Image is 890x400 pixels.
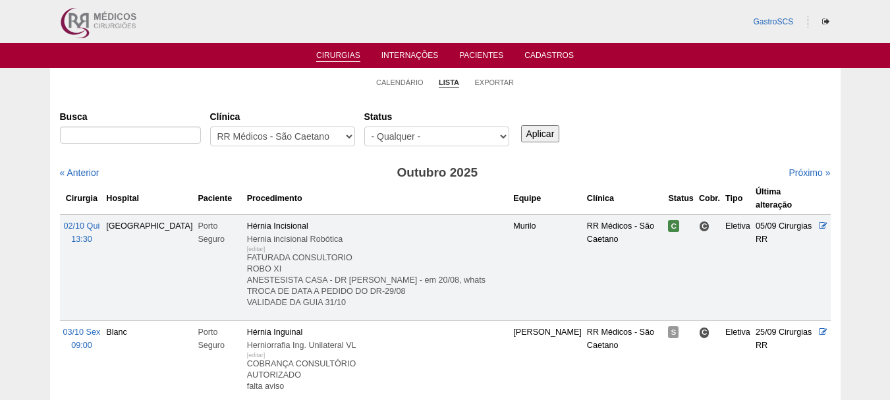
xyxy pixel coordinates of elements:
[210,110,355,123] label: Clínica
[63,328,101,350] a: 03/10 Sex 09:00
[753,214,817,320] td: 05/09 Cirurgias RR
[439,78,459,88] a: Lista
[60,183,104,215] th: Cirurgia
[63,328,101,337] span: 03/10 Sex
[247,358,509,392] p: COBRANÇA CONSULTÓRIO AUTORIZADO falta aviso
[103,183,195,215] th: Hospital
[244,183,511,215] th: Procedimento
[247,252,509,308] p: FATURADA CONSULTORIO ROBO XI ANESTESISTA CASA - DR [PERSON_NAME] - em 20/08, whats TROCA DE DATA ...
[381,51,439,64] a: Internações
[376,78,424,87] a: Calendário
[71,341,92,350] span: 09:00
[244,214,511,320] td: Hérnia Incisional
[665,183,696,215] th: Status
[524,51,574,64] a: Cadastros
[584,214,666,320] td: RR Médicos - São Caetano
[71,235,92,244] span: 13:30
[511,183,584,215] th: Equipe
[474,78,514,87] a: Exportar
[521,125,560,142] input: Aplicar
[819,328,827,337] a: Editar
[64,221,100,244] a: 02/10 Qui 13:30
[247,233,509,246] div: Hernia incisional Robótica
[64,221,100,231] span: 02/10 Qui
[753,17,793,26] a: GastroSCS
[723,183,753,215] th: Tipo
[60,110,201,123] label: Busca
[103,214,195,320] td: [GEOGRAPHIC_DATA]
[316,51,360,62] a: Cirurgias
[244,163,630,183] h3: Outubro 2025
[789,167,830,178] a: Próximo »
[247,339,509,352] div: Herniorrafia Ing. Unilateral VL
[584,183,666,215] th: Clínica
[198,219,241,246] div: Porto Seguro
[819,221,827,231] a: Editar
[511,214,584,320] td: Murilo
[364,110,509,123] label: Status
[822,18,829,26] i: Sair
[247,243,265,256] div: [editar]
[459,51,503,64] a: Pacientes
[195,183,244,215] th: Paciente
[668,220,679,232] span: Confirmada
[668,326,679,338] span: Suspensa
[247,349,265,362] div: [editar]
[696,183,723,215] th: Cobr.
[723,214,753,320] td: Eletiva
[753,183,817,215] th: Última alteração
[60,167,99,178] a: « Anterior
[60,127,201,144] input: Digite os termos que você deseja procurar.
[699,327,710,338] span: Consultório
[198,326,241,352] div: Porto Seguro
[699,221,710,232] span: Consultório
